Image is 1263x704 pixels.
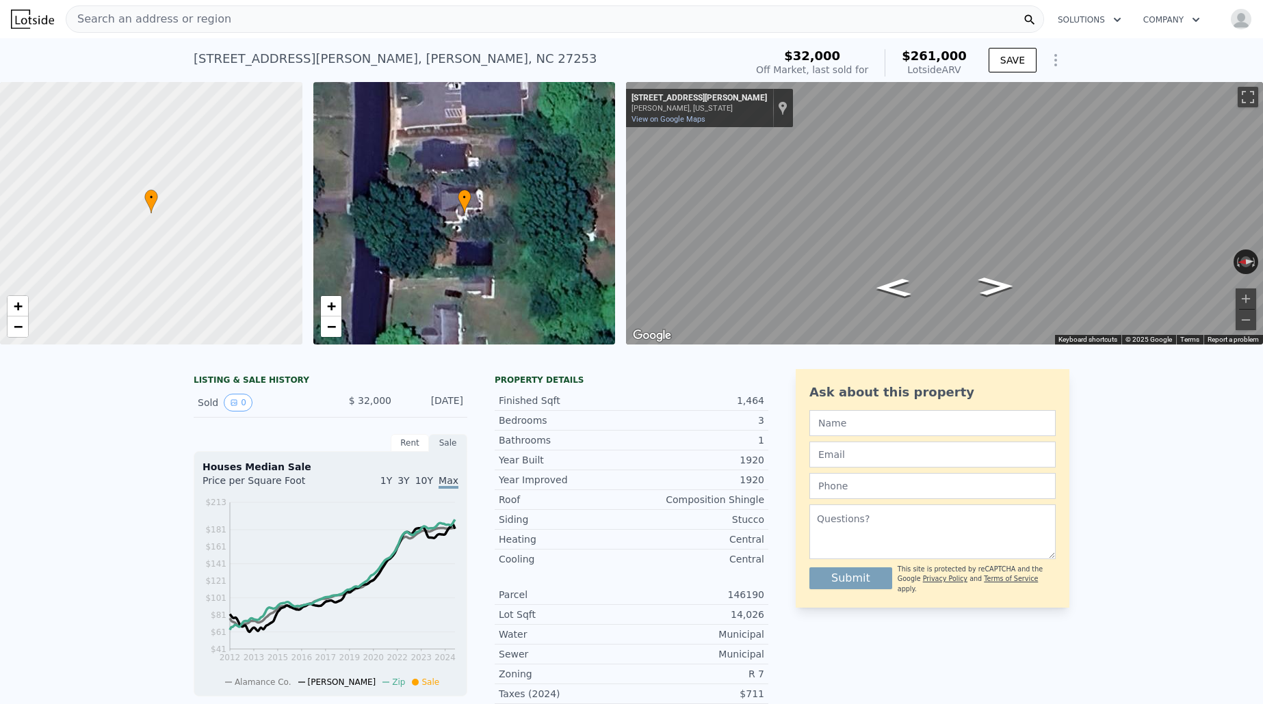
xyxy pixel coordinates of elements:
[14,318,23,335] span: −
[499,433,631,447] div: Bathrooms
[784,49,840,63] span: $32,000
[144,191,158,204] span: •
[205,576,226,586] tspan: $121
[8,316,28,337] a: Zoom out
[268,653,289,662] tspan: 2015
[380,475,392,486] span: 1Y
[1180,336,1199,343] a: Terms (opens in new tab)
[1234,256,1259,268] button: Reset the view
[631,667,764,681] div: R 7
[626,82,1263,344] div: Street View
[205,542,226,552] tspan: $161
[1234,249,1241,274] button: Rotate counterclockwise
[809,383,1056,402] div: Ask about this property
[144,189,158,213] div: •
[14,297,23,314] span: +
[220,653,241,662] tspan: 2012
[778,100,787,116] a: Show location on map
[631,453,764,467] div: 1920
[429,434,467,452] div: Sale
[1236,310,1256,330] button: Zoom out
[11,10,54,29] img: Lotside
[321,316,341,337] a: Zoom out
[392,677,405,687] span: Zip
[391,434,429,452] div: Rent
[861,274,926,301] path: Go North, S Marshall St
[1230,8,1252,30] img: avatar
[1042,46,1069,74] button: Show Options
[631,473,764,487] div: 1920
[1208,336,1259,343] a: Report a problem
[387,653,408,662] tspan: 2022
[629,327,675,344] a: Open this area in Google Maps (opens a new window)
[363,653,384,662] tspan: 2020
[499,667,631,681] div: Zoning
[499,394,631,407] div: Finished Sqft
[205,525,226,534] tspan: $181
[499,687,631,701] div: Taxes (2024)
[631,414,764,427] div: 3
[809,473,1056,499] input: Phone
[499,552,631,566] div: Cooling
[203,460,458,474] div: Houses Median Sale
[499,532,631,546] div: Heating
[421,677,439,687] span: Sale
[434,653,456,662] tspan: 2024
[415,475,433,486] span: 10Y
[321,296,341,316] a: Zoom in
[203,474,330,496] div: Price per Square Foot
[198,394,320,411] div: Sold
[205,593,226,603] tspan: $101
[308,677,376,687] span: [PERSON_NAME]
[902,49,967,63] span: $261,000
[631,513,764,526] div: Stucco
[631,608,764,621] div: 14,026
[211,610,226,620] tspan: $81
[326,297,335,314] span: +
[235,677,291,687] span: Alamance Co.
[898,565,1056,594] div: This site is protected by reCAPTCHA and the Google and apply.
[631,433,764,447] div: 1
[495,375,768,385] div: Property details
[499,493,631,506] div: Roof
[902,63,967,77] div: Lotside ARV
[499,627,631,641] div: Water
[499,513,631,526] div: Siding
[984,575,1038,582] a: Terms of Service
[339,653,361,662] tspan: 2019
[1251,249,1259,274] button: Rotate clockwise
[1238,87,1258,107] button: Toggle fullscreen view
[631,627,764,641] div: Municipal
[631,647,764,661] div: Municipal
[458,189,471,213] div: •
[499,588,631,601] div: Parcel
[631,532,764,546] div: Central
[244,653,265,662] tspan: 2013
[626,82,1263,344] div: Map
[1058,335,1117,344] button: Keyboard shortcuts
[205,498,226,507] tspan: $213
[631,493,764,506] div: Composition Shingle
[631,93,767,104] div: [STREET_ADDRESS][PERSON_NAME]
[1236,288,1256,309] button: Zoom in
[499,647,631,661] div: Sewer
[205,559,226,569] tspan: $141
[211,645,226,654] tspan: $41
[211,627,226,637] tspan: $61
[989,48,1037,72] button: SAVE
[402,394,463,411] div: [DATE]
[631,687,764,701] div: $711
[499,608,631,621] div: Lot Sqft
[291,653,313,662] tspan: 2016
[224,394,252,411] button: View historical data
[439,475,458,489] span: Max
[629,327,675,344] img: Google
[398,475,409,486] span: 3Y
[923,575,967,582] a: Privacy Policy
[631,115,705,124] a: View on Google Maps
[499,414,631,427] div: Bedrooms
[499,453,631,467] div: Year Built
[809,442,1056,468] input: Email
[66,11,231,27] span: Search an address or region
[194,375,467,388] div: LISTING & SALE HISTORY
